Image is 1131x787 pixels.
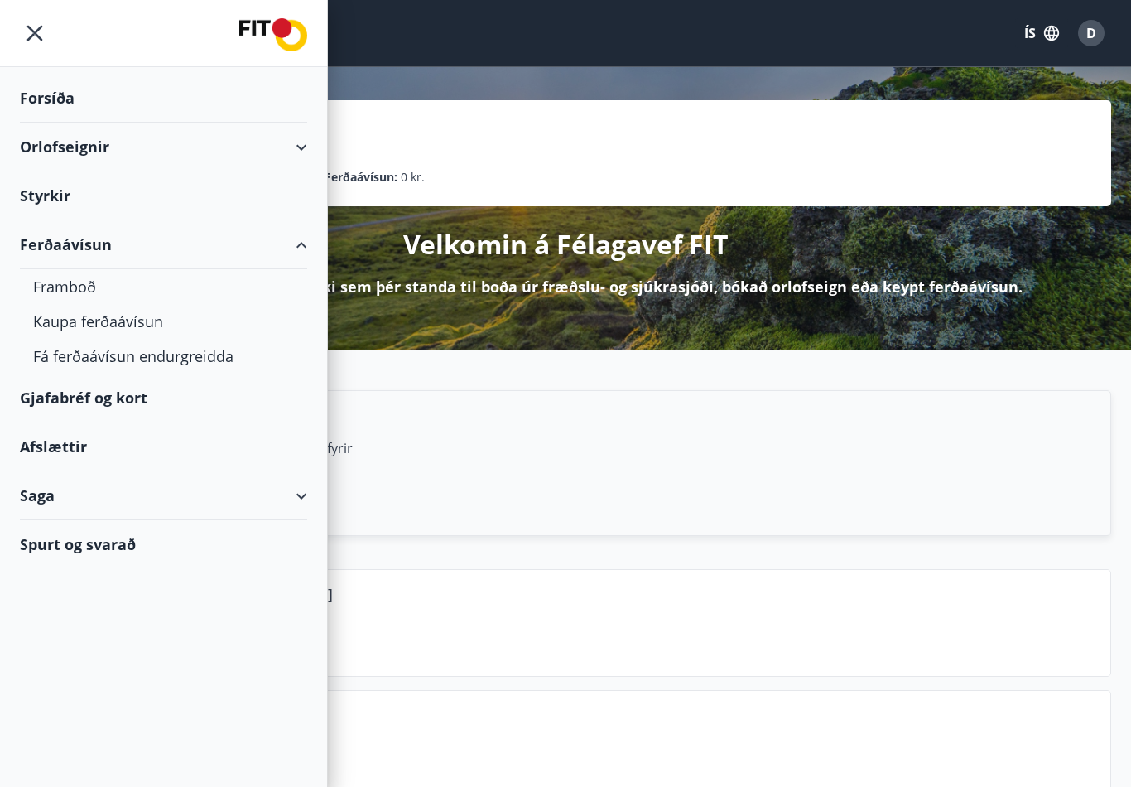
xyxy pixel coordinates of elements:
[20,520,307,568] div: Spurt og svarað
[20,422,307,471] div: Afslættir
[401,168,425,186] span: 0 kr.
[20,471,307,520] div: Saga
[33,269,294,304] div: Framboð
[20,171,307,220] div: Styrkir
[20,74,307,123] div: Forsíða
[33,339,294,374] div: Fá ferðaávísun endurgreidda
[142,611,1097,640] p: Ölfusborgir 29
[33,304,294,339] div: Kaupa ferðaávísun
[142,732,1097,760] p: Næstu helgi
[20,374,307,422] div: Gjafabréf og kort
[239,18,307,51] img: union_logo
[20,123,307,171] div: Orlofseignir
[1071,13,1111,53] button: D
[20,220,307,269] div: Ferðaávísun
[20,18,50,48] button: menu
[1015,18,1068,48] button: ÍS
[108,276,1023,297] p: Hér getur þú sótt um þá styrki sem þér standa til boða úr fræðslu- og sjúkrasjóði, bókað orlofsei...
[1086,24,1096,42] span: D
[325,168,397,186] p: Ferðaávísun :
[403,226,729,263] p: Velkomin á Félagavef FIT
